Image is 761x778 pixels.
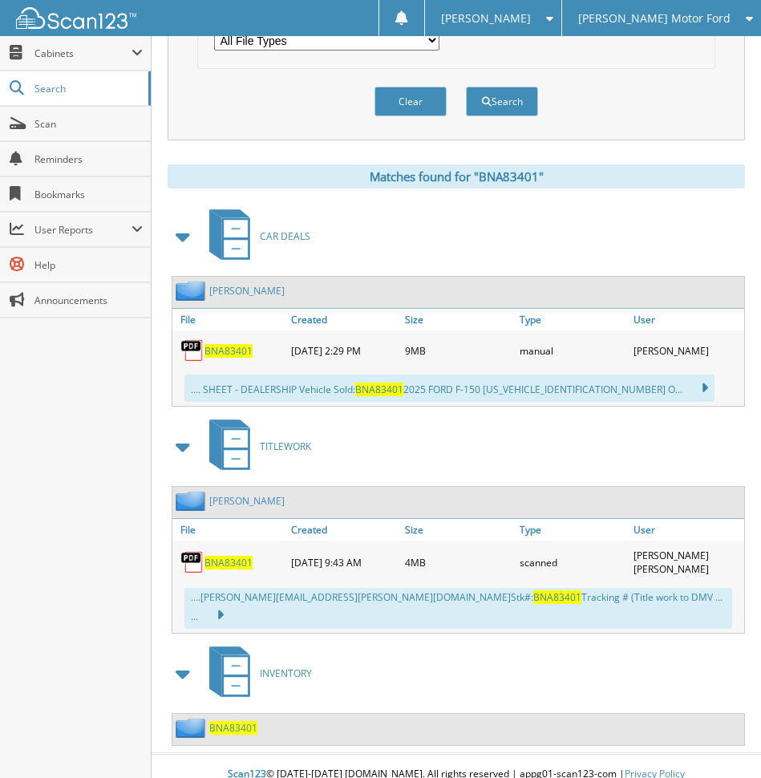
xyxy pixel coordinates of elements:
[176,281,209,301] img: folder2.png
[34,223,132,237] span: User Reports
[401,545,516,580] div: 4MB
[176,718,209,738] img: folder2.png
[260,440,311,453] span: TITLEWORK
[260,667,312,680] span: INVENTORY
[176,491,209,511] img: folder2.png
[184,588,732,629] div: .... [PERSON_NAME][EMAIL_ADDRESS][PERSON_NAME][DOMAIN_NAME] Stk#: Tracking # (Title work to DMV ....
[516,545,630,580] div: scanned
[441,14,531,23] span: [PERSON_NAME]
[629,334,744,367] div: [PERSON_NAME]
[287,334,402,367] div: [DATE] 2:29 PM
[204,556,253,569] a: BNA83401
[287,519,402,541] a: Created
[355,383,403,396] span: BNA83401
[168,164,745,188] div: Matches found for "BNA83401"
[34,82,140,95] span: Search
[184,375,714,402] div: .... SHEET - DEALERSHIP Vehicle Sold: 2025 FORD F-150 [US_VEHICLE_IDENTIFICATION_NUMBER] O...
[34,294,143,307] span: Announcements
[200,642,312,705] a: INVENTORY
[172,309,287,330] a: File
[578,14,731,23] span: [PERSON_NAME] Motor Ford
[516,334,630,367] div: manual
[287,309,402,330] a: Created
[200,415,311,478] a: TITLEWORK
[34,117,143,131] span: Scan
[16,7,136,29] img: scan123-logo-white.svg
[34,188,143,201] span: Bookmarks
[209,284,285,298] a: [PERSON_NAME]
[204,344,253,358] a: BNA83401
[629,309,744,330] a: User
[401,334,516,367] div: 9MB
[180,338,204,363] img: PDF.png
[516,309,630,330] a: Type
[172,519,287,541] a: File
[34,152,143,166] span: Reminders
[466,87,538,116] button: Search
[34,47,132,60] span: Cabinets
[180,550,204,574] img: PDF.png
[681,701,761,778] iframe: Chat Widget
[629,519,744,541] a: User
[401,309,516,330] a: Size
[260,229,310,243] span: CAR DEALS
[209,721,257,735] a: BNA83401
[401,519,516,541] a: Size
[287,545,402,580] div: [DATE] 9:43 AM
[516,519,630,541] a: Type
[629,545,744,580] div: [PERSON_NAME] [PERSON_NAME]
[34,258,143,272] span: Help
[533,590,581,604] span: BNA83401
[209,494,285,508] a: [PERSON_NAME]
[200,205,310,268] a: CAR DEALS
[374,87,447,116] button: Clear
